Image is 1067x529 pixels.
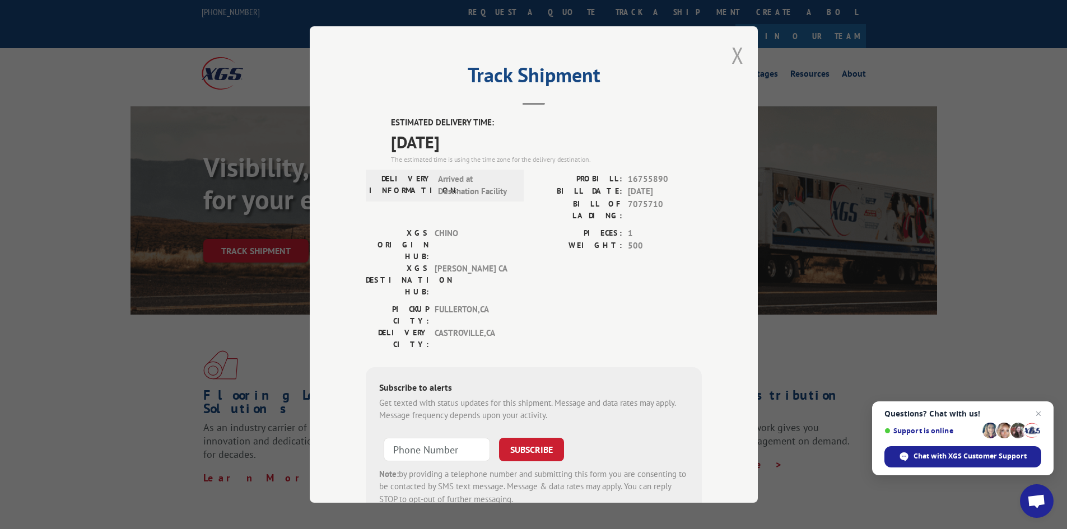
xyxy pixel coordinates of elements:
[731,40,744,70] button: Close modal
[628,173,702,186] span: 16755890
[534,198,622,222] label: BILL OF LADING:
[379,381,688,397] div: Subscribe to alerts
[384,438,490,461] input: Phone Number
[884,409,1041,418] span: Questions? Chat with us!
[534,173,622,186] label: PROBILL:
[366,227,429,263] label: XGS ORIGIN HUB:
[1020,484,1054,518] div: Open chat
[435,263,510,298] span: [PERSON_NAME] CA
[1032,407,1045,420] span: Close chat
[628,198,702,222] span: 7075710
[435,227,510,263] span: CHINO
[914,451,1027,461] span: Chat with XGS Customer Support
[435,303,510,327] span: FULLERTON , CA
[379,469,399,479] strong: Note:
[366,263,429,298] label: XGS DESTINATION HUB:
[366,67,702,88] h2: Track Shipment
[884,427,979,435] span: Support is online
[534,227,622,240] label: PIECES:
[391,129,702,155] span: [DATE]
[379,468,688,506] div: by providing a telephone number and submitting this form you are consenting to be contacted by SM...
[435,327,510,350] span: CASTROVILLE , CA
[369,173,432,198] label: DELIVERY INFORMATION:
[438,173,514,198] span: Arrived at Destination Facility
[534,185,622,198] label: BILL DATE:
[391,155,702,165] div: The estimated time is using the time zone for the delivery destination.
[884,446,1041,467] div: Chat with XGS Customer Support
[366,327,429,350] label: DELIVERY CITY:
[534,240,622,252] label: WEIGHT:
[379,397,688,422] div: Get texted with status updates for this shipment. Message and data rates may apply. Message frequ...
[628,240,702,252] span: 500
[628,185,702,198] span: [DATE]
[628,227,702,240] span: 1
[391,116,702,129] label: ESTIMATED DELIVERY TIME:
[366,303,429,327] label: PICKUP CITY:
[499,438,564,461] button: SUBSCRIBE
